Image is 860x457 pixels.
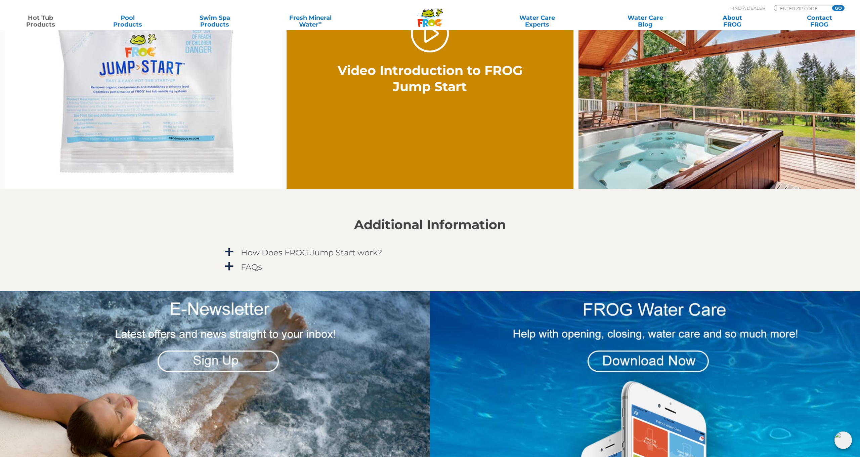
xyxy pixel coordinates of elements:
[411,14,449,52] a: Play Video
[779,5,825,11] input: Zip Code Form
[318,20,322,25] sup: ∞
[611,14,679,28] a: Water CareBlog
[224,247,234,257] span: a
[268,14,353,28] a: Fresh MineralWater∞
[698,14,766,28] a: AboutFROG
[832,5,844,11] input: GO
[224,261,234,272] span: a
[730,5,765,11] p: Find A Dealer
[223,217,637,232] h2: Additional Information
[834,431,852,449] img: openIcon
[241,262,262,272] h4: FAQs
[7,14,75,28] a: Hot TubProducts
[223,261,637,273] a: a FAQs
[241,248,382,257] h4: How Does FROG Jump Start work?
[94,14,162,28] a: PoolProducts
[482,14,592,28] a: Water CareExperts
[223,246,637,259] a: a How Does FROG Jump Start work?
[181,14,249,28] a: Swim SpaProducts
[785,14,853,28] a: ContactFROG
[330,63,530,95] h2: Video Introduction to FROG Jump Start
